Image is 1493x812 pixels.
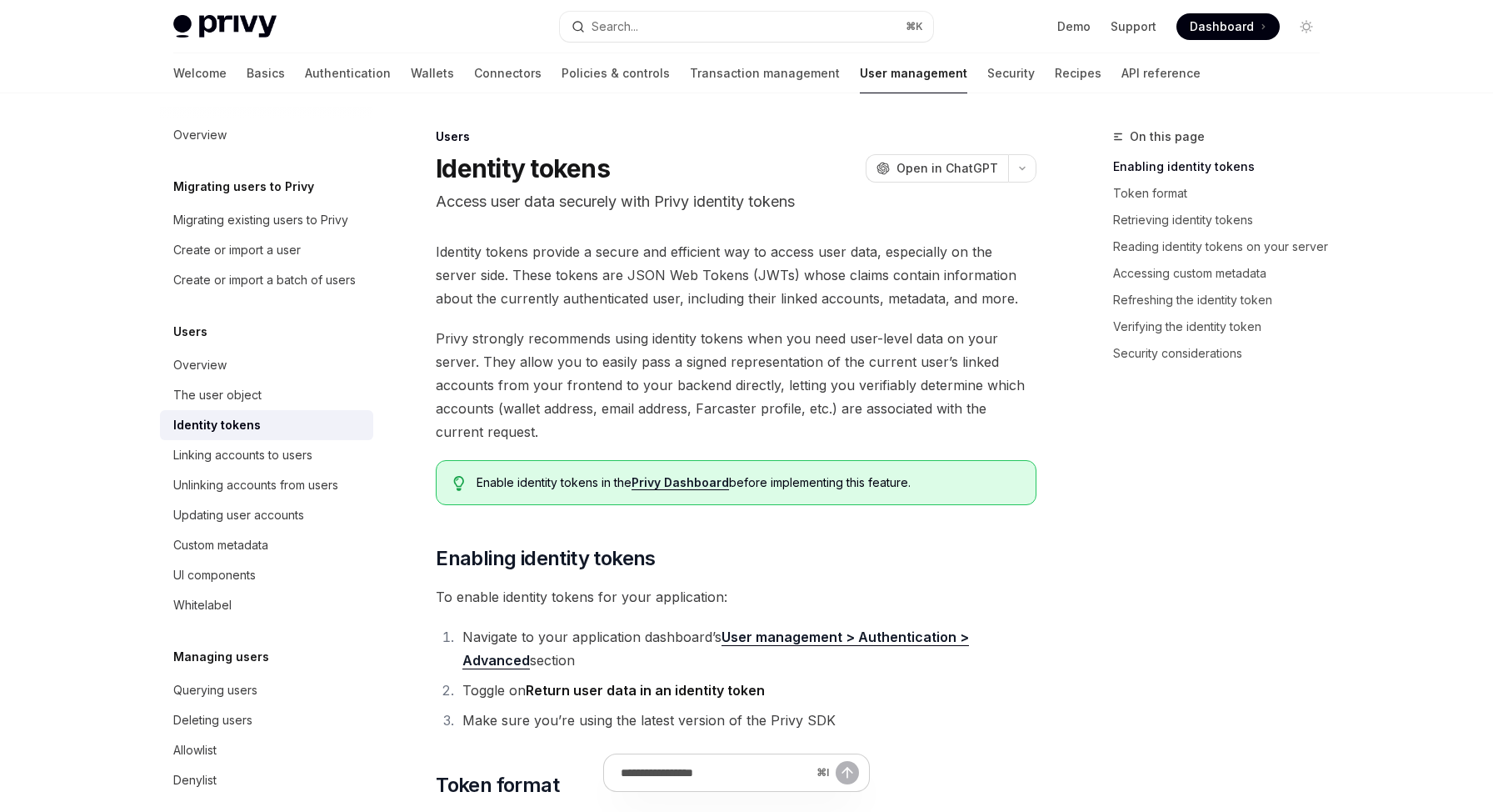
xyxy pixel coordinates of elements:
[562,53,670,93] a: Policies & controls
[160,380,373,410] a: The user object
[477,474,1019,491] span: Enable identity tokens in the before implementing this feature.
[173,15,277,38] img: light logo
[173,710,252,730] div: Deleting users
[1130,127,1205,147] span: On this page
[474,53,542,93] a: Connectors
[436,585,1036,609] span: To enable identity tokens for your application:
[1055,53,1101,93] a: Recipes
[457,709,1036,732] li: Make sure you’re using the latest version of the Privy SDK
[436,327,1036,444] span: Privy strongly recommends using identity tokens when you need user-level data on your server. The...
[411,53,454,93] a: Wallets
[1113,207,1333,233] a: Retrieving identity tokens
[1113,233,1333,260] a: Reading identity tokens on your server
[160,590,373,620] a: Whitelabel
[173,240,301,260] div: Create or import a user
[173,505,304,525] div: Updating user accounts
[160,675,373,705] a: Querying users
[160,470,373,500] a: Unlinking accounts from users
[160,120,373,150] a: Overview
[860,53,967,93] a: User management
[560,12,933,42] button: Open search
[173,475,338,495] div: Unlinking accounts from users
[436,153,610,183] h1: Identity tokens
[173,210,348,230] div: Migrating existing users to Privy
[247,53,285,93] a: Basics
[173,565,256,585] div: UI components
[160,530,373,560] a: Custom metadata
[160,705,373,735] a: Deleting users
[1113,287,1333,313] a: Refreshing the identity token
[436,240,1036,310] span: Identity tokens provide a secure and efficient way to access user data, especially on the server ...
[906,20,923,33] span: ⌘ K
[160,765,373,795] a: Denylist
[457,625,1036,672] li: Navigate to your application dashboard’s section
[173,680,257,700] div: Querying users
[160,350,373,380] a: Overview
[836,761,859,784] button: Send message
[173,177,314,197] h5: Migrating users to Privy
[305,53,391,93] a: Authentication
[173,270,356,290] div: Create or import a batch of users
[1293,13,1320,40] button: Toggle dark mode
[436,545,656,572] span: Enabling identity tokens
[436,128,1036,145] div: Users
[173,535,268,555] div: Custom metadata
[436,190,1036,213] p: Access user data securely with Privy identity tokens
[1111,18,1156,35] a: Support
[173,415,261,435] div: Identity tokens
[1113,313,1333,340] a: Verifying the identity token
[1113,153,1333,180] a: Enabling identity tokens
[1057,18,1091,35] a: Demo
[690,53,840,93] a: Transaction management
[173,770,217,790] div: Denylist
[160,500,373,530] a: Updating user accounts
[160,410,373,440] a: Identity tokens
[173,125,227,145] div: Overview
[1113,260,1333,287] a: Accessing custom metadata
[160,235,373,265] a: Create or import a user
[173,740,217,760] div: Allowlist
[987,53,1035,93] a: Security
[1113,340,1333,367] a: Security considerations
[632,475,729,490] a: Privy Dashboard
[160,735,373,765] a: Allowlist
[866,154,1008,183] button: Open in ChatGPT
[173,355,227,375] div: Overview
[621,754,810,791] input: Ask a question...
[457,679,1036,702] li: Toggle on
[173,385,262,405] div: The user object
[173,53,227,93] a: Welcome
[173,445,312,465] div: Linking accounts to users
[1176,13,1280,40] a: Dashboard
[160,265,373,295] a: Create or import a batch of users
[453,476,465,491] svg: Tip
[160,440,373,470] a: Linking accounts to users
[173,322,207,342] h5: Users
[1121,53,1201,93] a: API reference
[896,160,998,177] span: Open in ChatGPT
[160,560,373,590] a: UI components
[1190,18,1254,35] span: Dashboard
[1113,180,1333,207] a: Token format
[160,205,373,235] a: Migrating existing users to Privy
[592,17,638,37] div: Search...
[173,647,269,667] h5: Managing users
[173,595,232,615] div: Whitelabel
[526,682,765,699] strong: Return user data in an identity token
